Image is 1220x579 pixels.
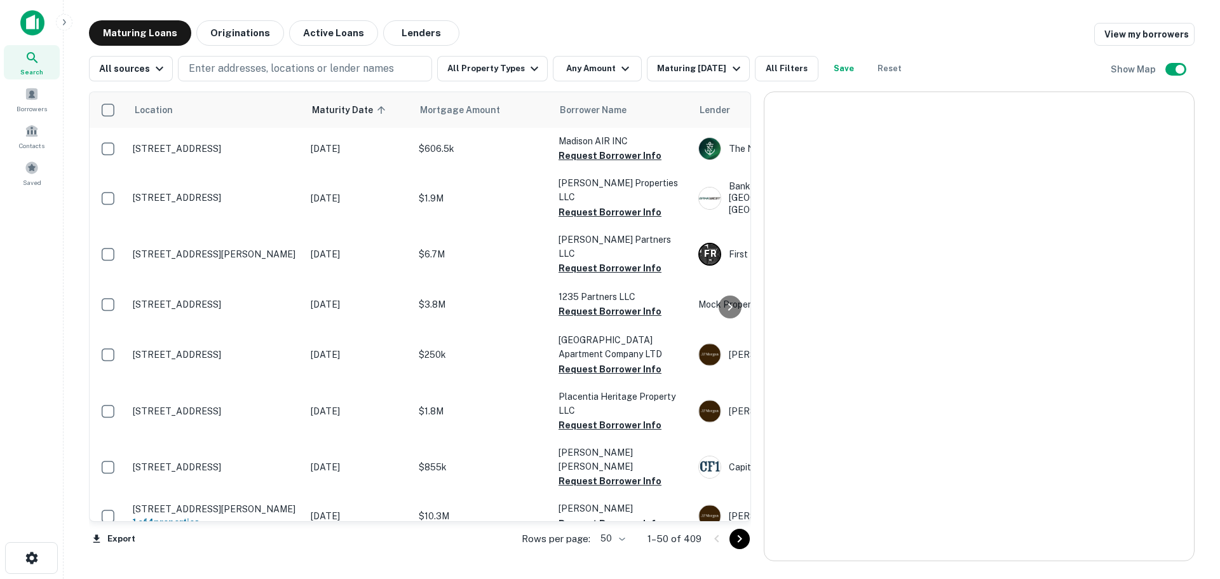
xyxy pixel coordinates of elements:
[419,247,546,261] p: $6.7M
[698,505,889,528] div: [PERSON_NAME]
[698,343,889,366] div: [PERSON_NAME]
[699,456,721,478] img: picture
[692,92,895,128] th: Lender
[311,247,406,261] p: [DATE]
[647,531,701,547] p: 1–50 of 409
[729,529,750,549] button: Go to next page
[133,503,298,515] p: [STREET_ADDRESS][PERSON_NAME]
[559,261,661,276] button: Request Borrower Info
[522,531,590,547] p: Rows per page:
[699,138,721,160] img: picture
[419,404,546,418] p: $1.8M
[20,67,43,77] span: Search
[699,505,721,527] img: picture
[553,56,642,81] button: Any Amount
[698,456,889,479] div: Capital Fund 1, LLC
[19,140,44,151] span: Contacts
[419,297,546,311] p: $3.8M
[559,148,661,163] button: Request Borrower Info
[133,299,298,310] p: [STREET_ADDRESS]
[134,102,173,118] span: Location
[698,243,889,266] div: First Republic Bank
[1094,23,1195,46] a: View my borrowers
[647,56,749,81] button: Maturing [DATE]
[419,191,546,205] p: $1.9M
[698,137,889,160] div: The Northern Trust Company
[4,45,60,79] a: Search
[126,92,304,128] th: Location
[311,348,406,362] p: [DATE]
[99,61,167,76] div: All sources
[559,446,686,473] p: [PERSON_NAME] [PERSON_NAME]
[311,142,406,156] p: [DATE]
[559,362,661,377] button: Request Borrower Info
[420,102,517,118] span: Mortgage Amount
[4,82,60,116] a: Borrowers
[559,134,686,148] p: Madison AIR INC
[23,177,41,187] span: Saved
[17,104,47,114] span: Borrowers
[559,418,661,433] button: Request Borrower Info
[559,205,661,220] button: Request Borrower Info
[560,102,627,118] span: Borrower Name
[698,297,889,311] p: Mock Properties Incorporated
[419,142,546,156] p: $606.5k
[311,404,406,418] p: [DATE]
[20,10,44,36] img: capitalize-icon.png
[595,529,627,548] div: 50
[4,119,60,153] a: Contacts
[4,156,60,190] a: Saved
[559,290,686,304] p: 1235 Partners LLC
[304,92,412,128] th: Maturity Date
[437,56,548,81] button: All Property Types
[700,102,730,118] span: Lender
[559,390,686,418] p: Placentia Heritage Property LLC
[311,191,406,205] p: [DATE]
[699,187,721,209] img: picture
[312,102,390,118] span: Maturity Date
[133,192,298,203] p: [STREET_ADDRESS]
[419,509,546,523] p: $10.3M
[289,20,378,46] button: Active Loans
[419,460,546,474] p: $855k
[559,501,686,515] p: [PERSON_NAME]
[1156,477,1220,538] iframe: Chat Widget
[189,61,394,76] p: Enter addresses, locations or lender names
[559,333,686,361] p: [GEOGRAPHIC_DATA] Apartment Company LTD
[559,516,661,531] button: Request Borrower Info
[412,92,552,128] th: Mortgage Amount
[89,56,173,81] button: All sources
[657,61,743,76] div: Maturing [DATE]
[89,20,191,46] button: Maturing Loans
[699,400,721,422] img: picture
[704,247,716,261] p: F R
[559,176,686,204] p: [PERSON_NAME] Properties LLC
[133,405,298,417] p: [STREET_ADDRESS]
[699,344,721,365] img: picture
[133,349,298,360] p: [STREET_ADDRESS]
[311,509,406,523] p: [DATE]
[552,92,692,128] th: Borrower Name
[133,249,298,260] p: [STREET_ADDRESS][PERSON_NAME]
[869,56,910,81] button: Reset
[133,461,298,473] p: [STREET_ADDRESS]
[133,515,298,529] h6: 1 of 4 properties
[89,529,139,548] button: Export
[133,143,298,154] p: [STREET_ADDRESS]
[823,56,864,81] button: Save your search to get updates of matches that match your search criteria.
[178,56,432,81] button: Enter addresses, locations or lender names
[559,304,661,319] button: Request Borrower Info
[311,297,406,311] p: [DATE]
[559,233,686,261] p: [PERSON_NAME] Partners LLC
[559,473,661,489] button: Request Borrower Info
[764,92,1194,561] div: 0 0
[1111,62,1158,76] h6: Show Map
[698,181,889,215] div: Bankwest - [GEOGRAPHIC_DATA], [GEOGRAPHIC_DATA], And [GEOGRAPHIC_DATA]
[311,460,406,474] p: [DATE]
[419,348,546,362] p: $250k
[698,400,889,423] div: [PERSON_NAME]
